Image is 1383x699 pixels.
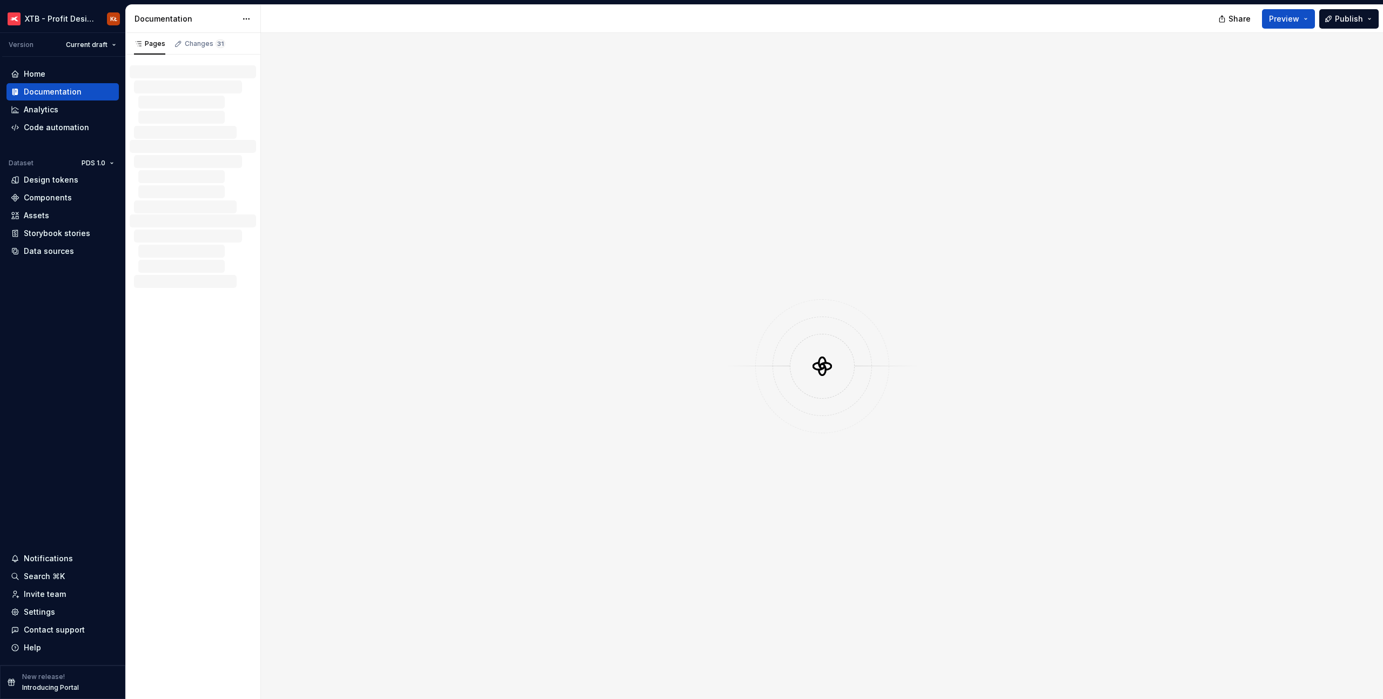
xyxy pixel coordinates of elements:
[6,550,119,567] button: Notifications
[6,189,119,206] a: Components
[6,171,119,189] a: Design tokens
[6,119,119,136] a: Code automation
[24,104,58,115] div: Analytics
[110,15,117,23] div: KŁ
[24,228,90,239] div: Storybook stories
[77,156,119,171] button: PDS 1.0
[6,639,119,656] button: Help
[6,225,119,242] a: Storybook stories
[6,207,119,224] a: Assets
[61,37,121,52] button: Current draft
[24,624,85,635] div: Contact support
[6,586,119,603] a: Invite team
[66,41,108,49] span: Current draft
[6,621,119,638] button: Contact support
[24,607,55,617] div: Settings
[24,553,73,564] div: Notifications
[25,14,94,24] div: XTB - Profit Design System
[24,192,72,203] div: Components
[6,83,119,100] a: Documentation
[24,174,78,185] div: Design tokens
[24,86,82,97] div: Documentation
[134,39,165,48] div: Pages
[1319,9,1379,29] button: Publish
[6,65,119,83] a: Home
[185,39,225,48] div: Changes
[216,39,225,48] span: 31
[1269,14,1299,24] span: Preview
[9,159,33,167] div: Dataset
[22,673,65,681] p: New release!
[8,12,21,25] img: 69bde2f7-25a0-4577-ad58-aa8b0b39a544.png
[1262,9,1315,29] button: Preview
[6,603,119,621] a: Settings
[6,568,119,585] button: Search ⌘K
[22,683,79,692] p: Introducing Portal
[135,14,237,24] div: Documentation
[24,122,89,133] div: Code automation
[2,7,123,30] button: XTB - Profit Design SystemKŁ
[24,210,49,221] div: Assets
[1228,14,1251,24] span: Share
[9,41,33,49] div: Version
[24,642,41,653] div: Help
[1213,9,1258,29] button: Share
[24,571,65,582] div: Search ⌘K
[24,246,74,257] div: Data sources
[1335,14,1363,24] span: Publish
[82,159,105,167] span: PDS 1.0
[6,101,119,118] a: Analytics
[24,589,66,600] div: Invite team
[6,243,119,260] a: Data sources
[24,69,45,79] div: Home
